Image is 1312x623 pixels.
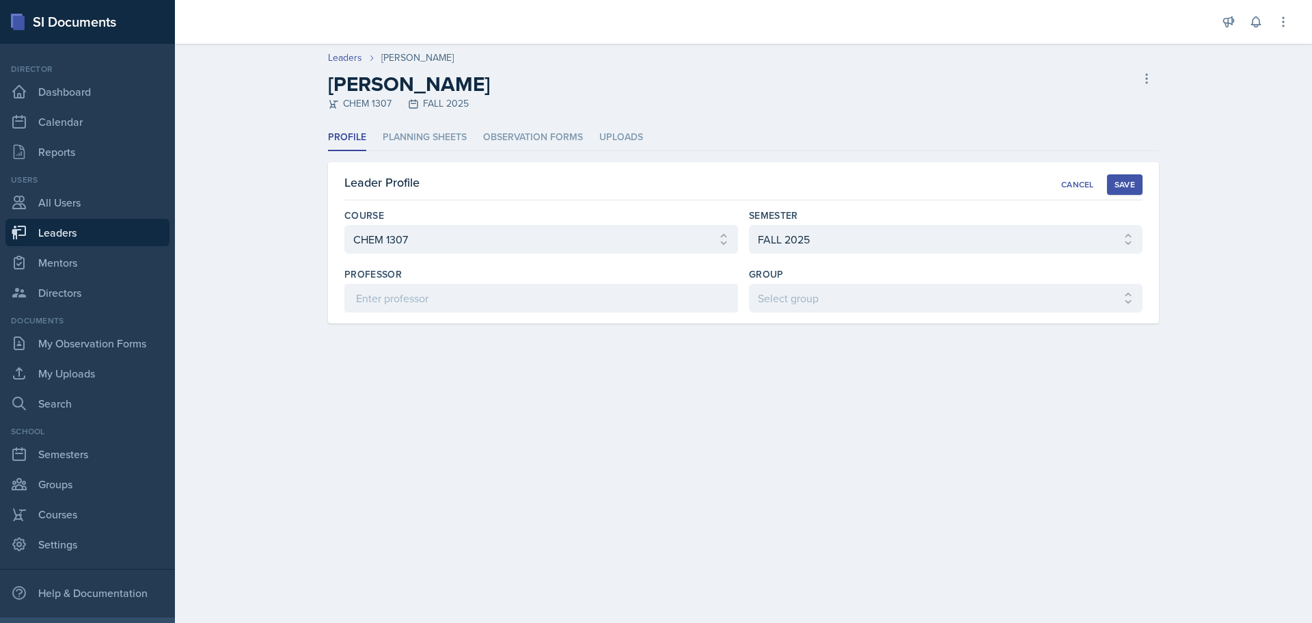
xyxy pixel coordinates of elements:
a: Settings [5,531,169,558]
li: Uploads [599,124,643,151]
label: Professor [344,267,402,281]
label: Semester [749,209,798,222]
div: Users [5,174,169,186]
label: Course [344,209,384,222]
a: Leaders [328,51,362,65]
h3: Leader Profile [344,173,420,191]
div: [PERSON_NAME] [381,51,454,65]
label: Group [749,267,784,281]
input: Enter professor [344,284,738,313]
div: Save [1115,179,1135,190]
a: Mentors [5,249,169,276]
li: Planning Sheets [383,124,467,151]
li: Profile [328,124,366,151]
a: Dashboard [5,78,169,105]
div: Director [5,63,169,75]
div: Cancel [1061,179,1094,190]
a: Directors [5,279,169,306]
a: All Users [5,189,169,216]
a: Leaders [5,219,169,246]
div: Documents [5,315,169,327]
a: Semesters [5,440,169,468]
a: Reports [5,138,169,165]
div: School [5,425,169,438]
div: Help & Documentation [5,579,169,607]
a: Groups [5,470,169,498]
a: My Observation Forms [5,330,169,357]
button: Save [1107,174,1143,195]
a: Calendar [5,108,169,135]
div: CHEM 1307 FALL 2025 [328,96,490,111]
li: Observation Forms [483,124,583,151]
button: Cancel [1054,174,1102,195]
a: Courses [5,501,169,528]
a: Search [5,390,169,417]
h2: [PERSON_NAME] [328,72,490,96]
a: My Uploads [5,360,169,387]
